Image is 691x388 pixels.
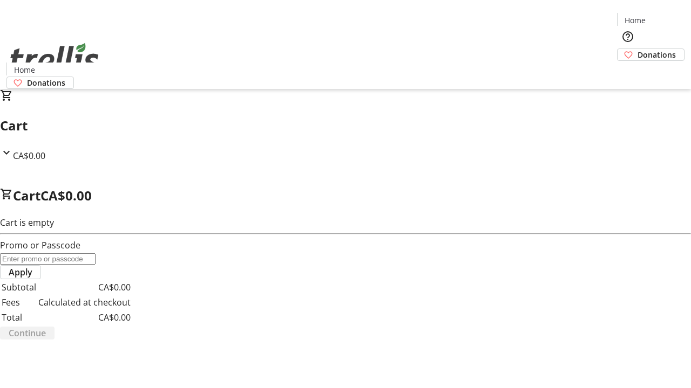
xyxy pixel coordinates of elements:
[617,48,685,61] a: Donations
[13,150,45,162] span: CA$0.00
[9,266,32,279] span: Apply
[618,15,652,26] a: Home
[1,310,37,324] td: Total
[1,295,37,309] td: Fees
[38,310,131,324] td: CA$0.00
[40,186,92,204] span: CA$0.00
[638,49,676,60] span: Donations
[7,64,42,75] a: Home
[38,280,131,294] td: CA$0.00
[27,77,65,88] span: Donations
[625,15,646,26] span: Home
[14,64,35,75] span: Home
[38,295,131,309] td: Calculated at checkout
[6,31,103,85] img: Orient E2E Organization gAGAplvE66's Logo
[1,280,37,294] td: Subtotal
[617,26,639,47] button: Help
[6,77,74,89] a: Donations
[617,61,639,82] button: Cart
